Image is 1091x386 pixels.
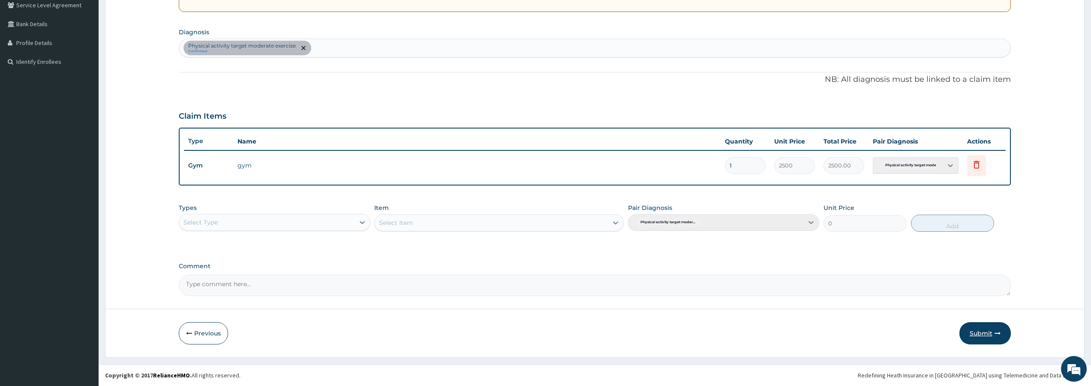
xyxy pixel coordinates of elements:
label: Comment [179,263,1011,270]
div: Chat with us now [45,48,144,59]
a: RelianceHMO [153,371,190,379]
label: Pair Diagnosis [628,203,672,212]
div: Minimize live chat window [141,4,161,25]
div: Redefining Heath Insurance in [GEOGRAPHIC_DATA] using Telemedicine and Data Science! [858,371,1085,380]
img: d_794563401_company_1708531726252_794563401 [16,43,35,64]
th: Actions [963,133,1006,150]
button: Submit [959,322,1011,344]
span: We're online! [50,108,118,194]
th: Type [184,133,233,149]
button: Add [911,215,994,232]
th: Quantity [721,133,770,150]
button: Previous [179,322,228,344]
th: Pair Diagnosis [869,133,963,150]
div: Select Type [183,218,218,227]
strong: Copyright © 2017 . [105,371,192,379]
label: Item [374,203,389,212]
label: Types [179,204,197,212]
th: Unit Price [770,133,819,150]
td: Gym [184,158,233,174]
p: NB: All diagnosis must be linked to a claim item [179,74,1011,85]
th: Name [233,133,721,150]
label: Unit Price [824,203,854,212]
th: Total Price [819,133,869,150]
label: Diagnosis [179,28,209,36]
textarea: Type your message and hit 'Enter' [4,234,163,264]
td: gym [233,157,721,174]
footer: All rights reserved. [99,364,1091,386]
h3: Claim Items [179,112,226,121]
